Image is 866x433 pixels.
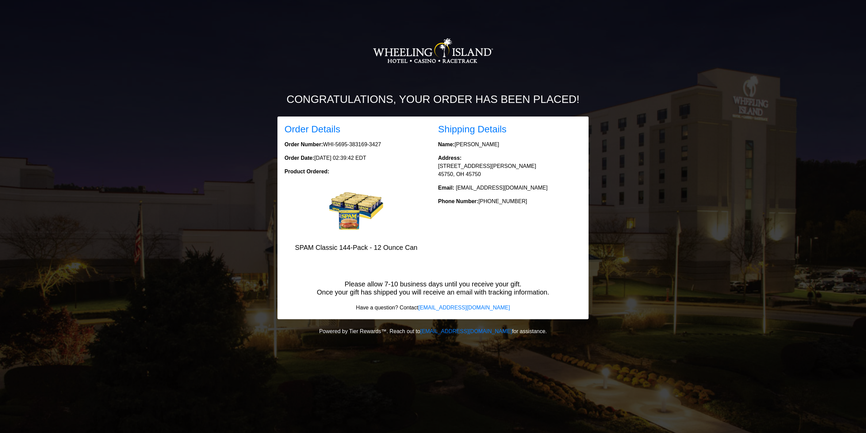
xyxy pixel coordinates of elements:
p: [EMAIL_ADDRESS][DOMAIN_NAME] [438,184,582,192]
p: [DATE] 02:39:42 EDT [284,154,428,162]
p: [STREET_ADDRESS][PERSON_NAME] 45750, OH 45750 [438,154,582,178]
strong: Name: [438,142,455,147]
img: Logo [373,17,493,85]
strong: Order Number: [284,142,323,147]
strong: Email: [438,185,454,191]
a: [EMAIL_ADDRESS][DOMAIN_NAME] [420,328,512,334]
p: [PHONE_NUMBER] [438,197,582,205]
strong: Order Date: [284,155,314,161]
p: WHI-5695-383169-3427 [284,140,428,149]
img: SPAM Classic 144-Pack - 12 Ounce Can [329,184,383,238]
strong: Product Ordered: [284,169,329,174]
h2: Congratulations, your order has been placed! [245,93,621,106]
p: [PERSON_NAME] [438,140,582,149]
h5: Once your gift has shipped you will receive an email with tracking information. [278,288,588,296]
h5: SPAM Classic 144-Pack - 12 Ounce Can [284,243,428,252]
strong: Address: [438,155,461,161]
a: [EMAIL_ADDRESS][DOMAIN_NAME] [418,305,510,310]
h3: Shipping Details [438,124,582,135]
h3: Order Details [284,124,428,135]
h5: Please allow 7-10 business days until you receive your gift. [278,280,588,288]
h6: Have a question? Contact [278,304,588,311]
span: Powered by Tier Rewards™. Reach out to for assistance. [319,328,547,334]
strong: Phone Number: [438,198,478,204]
